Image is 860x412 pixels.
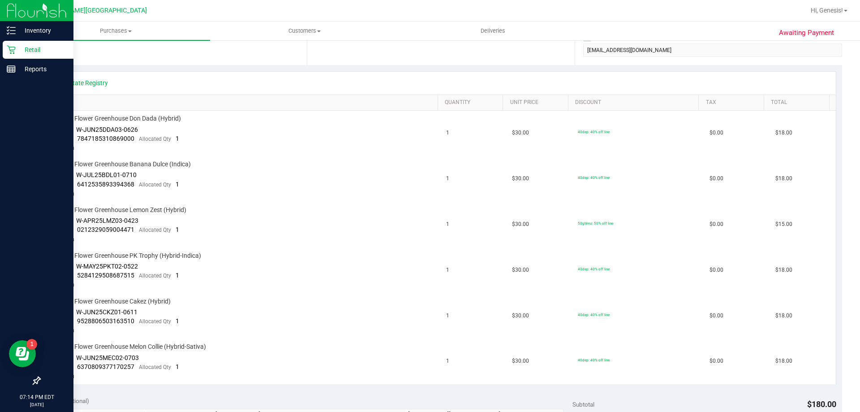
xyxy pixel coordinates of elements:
[77,135,134,142] span: 7847185310869000
[771,99,826,106] a: Total
[709,266,723,274] span: $0.00
[76,126,138,133] span: W-JUN25DDA03-0626
[399,22,587,40] a: Deliveries
[16,44,69,55] p: Retail
[709,174,723,183] span: $0.00
[77,317,134,325] span: 9528806503163510
[445,99,499,106] a: Quantity
[52,206,186,214] span: FD 3.5g Flower Greenhouse Lemon Zest (Hybrid)
[53,99,434,106] a: SKU
[446,220,449,229] span: 1
[706,99,761,106] a: Tax
[578,221,613,226] span: 50ghlmz: 50% off line
[446,357,449,365] span: 1
[578,175,610,180] span: 40dep: 40% off line
[176,226,179,233] span: 1
[775,357,792,365] span: $18.00
[709,129,723,137] span: $0.00
[21,27,210,35] span: Purchases
[4,393,69,401] p: 07:14 PM EDT
[775,312,792,320] span: $18.00
[512,174,529,183] span: $30.00
[512,312,529,320] span: $30.00
[578,358,610,362] span: 40dep: 40% off line
[139,182,171,188] span: Allocated Qty
[139,273,171,279] span: Allocated Qty
[210,22,399,40] a: Customers
[77,363,134,370] span: 6370809377170257
[76,217,138,224] span: W-APR25LMZ03-0423
[9,340,36,367] iframe: Resource center
[779,28,834,38] span: Awaiting Payment
[446,129,449,137] span: 1
[709,312,723,320] span: $0.00
[176,317,179,325] span: 1
[77,181,134,188] span: 6412535893394368
[76,263,138,270] span: W-MAY25PKT02-0522
[76,308,138,316] span: W-JUN25CKZ01-0611
[7,45,16,54] inline-svg: Retail
[446,174,449,183] span: 1
[26,339,37,350] iframe: Resource center unread badge
[36,7,147,14] span: [PERSON_NAME][GEOGRAPHIC_DATA]
[572,401,594,408] span: Subtotal
[16,25,69,36] p: Inventory
[52,297,171,306] span: FD 3.5g Flower Greenhouse Cakez (Hybrid)
[575,99,695,106] a: Discount
[52,343,206,351] span: FD 3.5g Flower Greenhouse Melon Collie (Hybrid-Sativa)
[512,129,529,137] span: $30.00
[52,252,201,260] span: FD 3.5g Flower Greenhouse PK Trophy (Hybrid-Indica)
[510,99,565,106] a: Unit Price
[775,266,792,274] span: $18.00
[139,136,171,142] span: Allocated Qty
[7,26,16,35] inline-svg: Inventory
[512,220,529,229] span: $30.00
[807,399,836,409] span: $180.00
[21,22,210,40] a: Purchases
[578,267,610,271] span: 40dep: 40% off line
[76,354,139,361] span: W-JUN25MEC02-0703
[446,266,449,274] span: 1
[709,220,723,229] span: $0.00
[7,65,16,74] inline-svg: Reports
[176,363,179,370] span: 1
[811,7,843,14] span: Hi, Genesis!
[16,64,69,74] p: Reports
[512,266,529,274] span: $30.00
[176,135,179,142] span: 1
[139,318,171,325] span: Allocated Qty
[578,312,610,317] span: 40dep: 40% off line
[54,78,108,87] a: View State Registry
[176,272,179,279] span: 1
[52,114,181,123] span: FD 3.5g Flower Greenhouse Don Dada (Hybrid)
[76,171,137,178] span: W-JUL25BDL01-0710
[578,130,610,134] span: 40dep: 40% off line
[446,312,449,320] span: 1
[775,129,792,137] span: $18.00
[709,357,723,365] span: $0.00
[176,181,179,188] span: 1
[77,226,134,233] span: 0212329059004471
[469,27,517,35] span: Deliveries
[775,220,792,229] span: $15.00
[52,160,191,169] span: FD 3.5g Flower Greenhouse Banana Dulce (Indica)
[139,227,171,233] span: Allocated Qty
[4,401,69,408] p: [DATE]
[512,357,529,365] span: $30.00
[139,364,171,370] span: Allocated Qty
[77,272,134,279] span: 5284129508687515
[775,174,792,183] span: $18.00
[211,27,398,35] span: Customers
